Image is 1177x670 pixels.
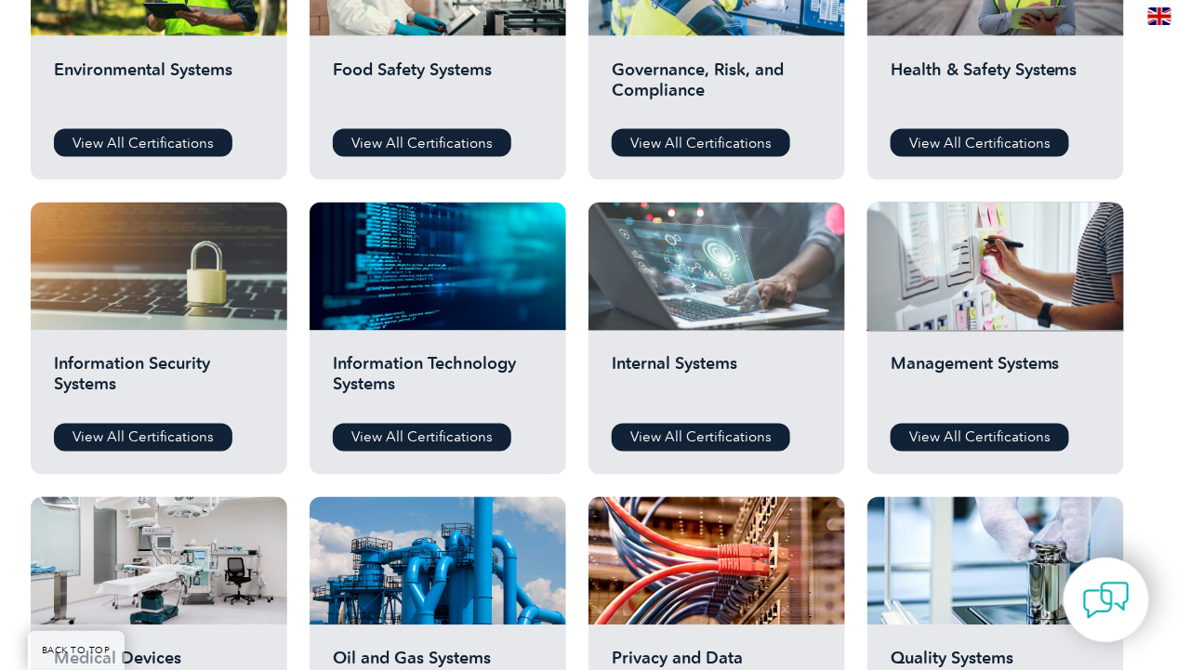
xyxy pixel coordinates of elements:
img: en [1148,7,1171,25]
a: View All Certifications [333,424,511,452]
h2: Governance, Risk, and Compliance [612,59,822,115]
h2: Internal Systems [612,354,822,410]
h2: Environmental Systems [54,59,264,115]
a: View All Certifications [612,424,790,452]
a: View All Certifications [54,129,232,157]
a: BACK TO TOP [28,631,125,670]
a: View All Certifications [612,129,790,157]
a: View All Certifications [891,424,1069,452]
h2: Information Security Systems [54,354,264,410]
a: View All Certifications [891,129,1069,157]
h2: Health & Safety Systems [891,59,1101,115]
img: contact-chat.png [1083,577,1130,624]
h2: Information Technology Systems [333,354,543,410]
a: View All Certifications [54,424,232,452]
a: View All Certifications [333,129,511,157]
h2: Food Safety Systems [333,59,543,115]
h2: Management Systems [891,354,1101,410]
